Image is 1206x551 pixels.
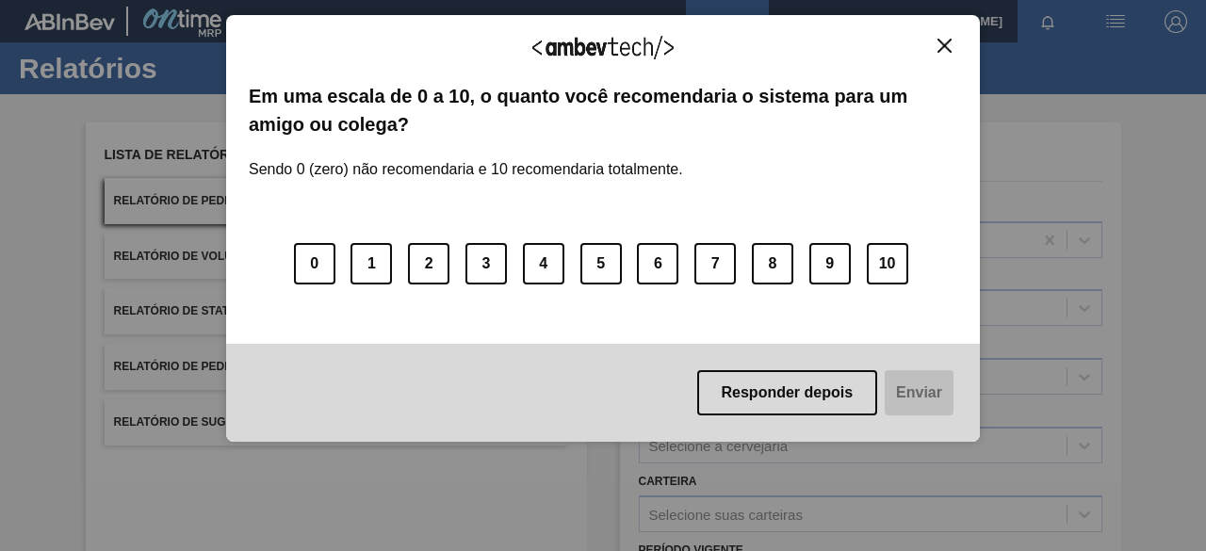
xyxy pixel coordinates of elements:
[294,243,335,284] button: 0
[752,243,793,284] button: 8
[937,39,952,53] img: Close
[867,243,908,284] button: 10
[465,243,507,284] button: 3
[694,243,736,284] button: 7
[532,36,674,59] img: Logo Ambevtech
[637,243,678,284] button: 6
[408,243,449,284] button: 2
[697,370,878,415] button: Responder depois
[350,243,392,284] button: 1
[523,243,564,284] button: 4
[809,243,851,284] button: 9
[932,38,957,54] button: Close
[249,82,957,139] label: Em uma escala de 0 a 10, o quanto você recomendaria o sistema para um amigo ou colega?
[580,243,622,284] button: 5
[249,138,683,178] label: Sendo 0 (zero) não recomendaria e 10 recomendaria totalmente.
